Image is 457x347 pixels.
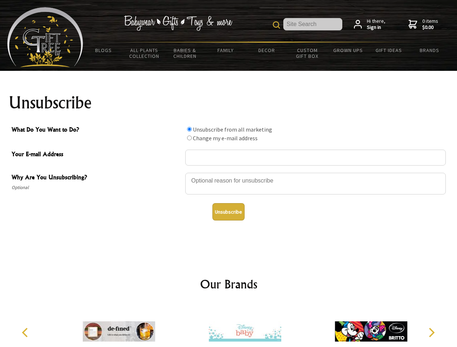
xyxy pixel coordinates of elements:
img: Babywear - Gifts - Toys & more [124,16,232,31]
img: Babyware - Gifts - Toys and more... [7,7,83,67]
a: Babies & Children [165,43,206,64]
a: BLOGS [83,43,124,58]
a: Brands [409,43,450,58]
a: Decor [246,43,287,58]
input: Your E-mail Address [185,150,446,166]
h2: Our Brands [14,275,443,293]
a: Family [206,43,246,58]
strong: Sign in [367,24,385,31]
span: Optional [12,183,182,192]
input: What Do You Want to Do? [187,127,192,132]
button: Previous [18,325,34,340]
button: Unsubscribe [212,203,245,220]
img: product search [273,21,280,29]
span: Why Are You Unsubscribing? [12,173,182,183]
label: Unsubscribe from all marketing [193,126,272,133]
a: Hi there,Sign in [354,18,385,31]
h1: Unsubscribe [9,94,449,111]
span: Your E-mail Address [12,150,182,160]
strong: $0.00 [422,24,438,31]
a: Grown Ups [327,43,368,58]
a: 0 items$0.00 [409,18,438,31]
input: What Do You Want to Do? [187,136,192,140]
span: Hi there, [367,18,385,31]
a: Gift Ideas [368,43,409,58]
input: Site Search [283,18,342,30]
textarea: Why Are You Unsubscribing? [185,173,446,194]
a: Custom Gift Box [287,43,328,64]
button: Next [423,325,439,340]
label: Change my e-mail address [193,134,258,142]
span: What Do You Want to Do? [12,125,182,136]
span: 0 items [422,18,438,31]
a: All Plants Collection [124,43,165,64]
